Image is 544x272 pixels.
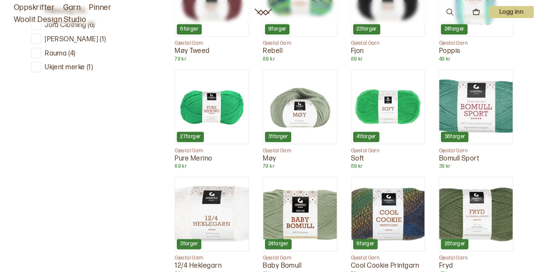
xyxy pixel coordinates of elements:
[175,155,249,164] p: Pure Merino
[45,35,98,44] p: [PERSON_NAME]
[180,26,198,33] p: 6 farger
[351,163,425,170] p: 89 kr
[175,262,249,271] p: 12/4 Heklegarn
[268,133,288,140] p: 31 farger
[175,148,249,155] p: Gjestal Garn
[175,70,249,144] img: Pure Merino
[351,47,425,56] p: Fjon
[255,9,272,15] a: Woolit
[444,241,465,247] p: 28 farger
[351,56,425,63] p: 89 kr
[439,163,513,170] p: 39 kr
[263,163,337,170] p: 79 kr
[444,26,464,33] p: 24 farger
[175,255,249,262] p: Gjestal Garn
[175,177,249,251] img: 12/4 Heklegarn
[439,70,513,144] img: Bomull Sport
[439,47,513,56] p: Poppis
[351,262,425,271] p: Cool Cookie Printgarn
[263,70,337,170] a: Møy31fargerGjestal GarnMøy79 kr
[180,241,198,247] p: 3 farger
[351,155,425,164] p: Soft
[68,49,75,59] p: ( 4 )
[263,47,337,56] p: Rebell
[175,47,249,56] p: Møy Tweed
[489,6,534,18] button: User dropdown
[357,26,377,33] p: 23 farger
[14,2,55,14] a: Oppskrifter
[489,6,534,18] p: Logg inn
[263,262,337,271] p: Baby Bomull
[351,40,425,47] p: Gjestal Garn
[175,40,249,47] p: Gjestal Garn
[180,133,200,140] p: 27 farger
[45,63,85,72] p: Ukjent merke
[263,148,337,155] p: Gjestal Garn
[100,35,106,44] p: ( 1 )
[175,56,249,63] p: 79 kr
[357,133,376,140] p: 41 farger
[263,255,337,262] p: Gjestal Garn
[63,2,80,14] a: Garn
[439,155,513,164] p: Bomull Sport
[351,70,425,144] img: Soft
[439,255,513,262] p: Gjestal Garn
[439,40,513,47] p: Gjestal Garn
[87,63,93,72] p: ( 1 )
[263,155,337,164] p: Møy
[45,49,67,59] p: Rauma
[263,70,337,144] img: Møy
[268,26,286,33] p: 9 farger
[439,56,513,63] p: 49 kr
[14,14,86,26] a: Woolit Design Studio
[268,241,288,247] p: 24 farger
[439,148,513,155] p: Gjestal Garn
[357,241,375,247] p: 6 farger
[351,177,425,251] img: Cool Cookie Printgarn
[263,177,337,251] img: Baby Bomull
[439,262,513,271] p: Fryd
[351,70,425,170] a: Soft41fargerGjestal GarnSoft89 kr
[439,177,513,251] img: Fryd
[263,40,337,47] p: Gjestal Garn
[175,163,249,170] p: 69 kr
[89,2,111,14] a: Pinner
[263,56,337,63] p: 89 kr
[439,70,513,170] a: Bomull Sport38fargerGjestal GarnBomull Sport39 kr
[444,133,465,140] p: 38 farger
[351,148,425,155] p: Gjestal Garn
[351,255,425,262] p: Gjestal Garn
[175,70,249,170] a: Pure Merino27fargerGjestal GarnPure Merino69 kr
